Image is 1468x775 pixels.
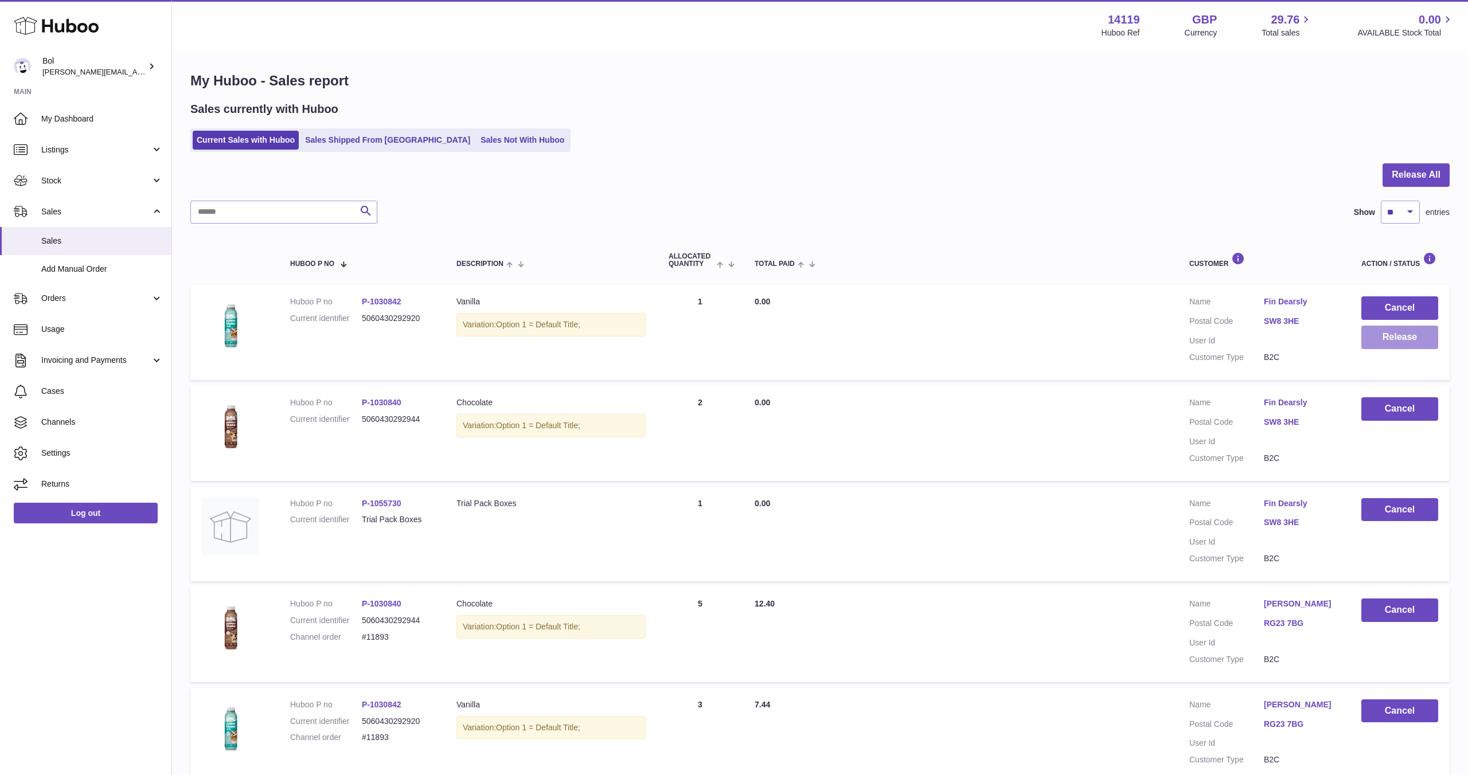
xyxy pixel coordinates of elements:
button: Cancel [1361,598,1438,622]
button: Cancel [1361,296,1438,320]
dt: Postal Code [1189,719,1264,733]
dt: Current identifier [290,716,362,727]
dt: Huboo P no [290,598,362,609]
div: Chocolate [456,598,646,609]
a: Fin Dearsly [1264,498,1338,509]
dt: Customer Type [1189,754,1264,765]
span: Total paid [755,260,795,268]
dt: Huboo P no [290,296,362,307]
div: Variation: [456,414,646,437]
td: 2 [657,386,743,481]
span: Sales [41,236,163,246]
dt: Customer Type [1189,453,1264,464]
a: P-1030840 [362,599,401,608]
span: Description [456,260,503,268]
strong: GBP [1192,12,1217,28]
img: 1024_REVISEDVanilla_LowSugar_Mock.png [202,296,259,354]
dt: Postal Code [1189,517,1264,531]
td: 1 [657,487,743,582]
dd: #11893 [362,632,434,643]
h1: My Huboo - Sales report [190,72,1450,90]
dt: Huboo P no [290,397,362,408]
dd: 5060430292920 [362,716,434,727]
button: Cancel [1361,397,1438,421]
span: [PERSON_NAME][EMAIL_ADDRESS][DOMAIN_NAME] [42,67,230,76]
dt: Current identifier [290,313,362,324]
dd: B2C [1264,352,1338,363]
button: Cancel [1361,699,1438,723]
dd: B2C [1264,553,1338,564]
a: [PERSON_NAME] [1264,699,1338,710]
a: Log out [14,503,158,523]
dt: Name [1189,498,1264,512]
dt: User Id [1189,738,1264,749]
span: AVAILABLE Stock Total [1357,28,1454,38]
span: 7.44 [755,700,770,709]
a: P-1030842 [362,700,401,709]
span: 0.00 [755,398,770,407]
td: 1 [657,285,743,380]
img: james.enever@bolfoods.com [14,58,31,75]
strong: 14119 [1108,12,1140,28]
h2: Sales currently with Huboo [190,101,338,117]
a: P-1055730 [362,499,401,508]
span: Huboo P no [290,260,334,268]
span: 0.00 [1419,12,1441,28]
a: SW8 3HE [1264,417,1338,428]
span: Settings [41,448,163,459]
span: Listings [41,144,151,155]
dt: Huboo P no [290,699,362,710]
span: Option 1 = Default Title; [496,421,580,430]
span: 0.00 [755,297,770,306]
dt: Customer Type [1189,352,1264,363]
a: [PERSON_NAME] [1264,598,1338,609]
dt: User Id [1189,637,1264,648]
dd: B2C [1264,754,1338,765]
a: Fin Dearsly [1264,397,1338,408]
div: Currency [1185,28,1217,38]
button: Release [1361,326,1438,349]
a: RG23 7BG [1264,618,1338,629]
span: Option 1 = Default Title; [496,723,580,732]
span: 12.40 [755,599,775,608]
dt: User Id [1189,436,1264,447]
span: Option 1 = Default Title; [496,320,580,329]
img: 1224_REVISEDChocolate_LowSugar_Mock.png [202,397,259,455]
span: 29.76 [1271,12,1299,28]
dt: Current identifier [290,615,362,626]
dd: 5060430292944 [362,615,434,626]
dd: B2C [1264,654,1338,665]
span: Cases [41,386,163,397]
dd: Trial Pack Boxes [362,514,434,525]
a: Fin Dearsly [1264,296,1338,307]
dd: B2C [1264,453,1338,464]
span: Invoicing and Payments [41,355,151,366]
div: Trial Pack Boxes [456,498,646,509]
dt: Name [1189,598,1264,612]
span: Option 1 = Default Title; [496,622,580,631]
img: 1024_REVISEDVanilla_LowSugar_Mock.png [202,699,259,757]
a: 0.00 AVAILABLE Stock Total [1357,12,1454,38]
span: Channels [41,417,163,428]
dt: User Id [1189,335,1264,346]
a: SW8 3HE [1264,316,1338,327]
dt: Postal Code [1189,316,1264,330]
div: Action / Status [1361,252,1438,268]
span: ALLOCATED Quantity [669,253,714,268]
div: Variation: [456,313,646,336]
dt: Current identifier [290,414,362,425]
div: Bol [42,56,146,77]
span: Returns [41,479,163,490]
a: RG23 7BG [1264,719,1338,730]
a: P-1030840 [362,398,401,407]
dt: Customer Type [1189,654,1264,665]
span: Usage [41,324,163,335]
div: Variation: [456,716,646,739]
dt: Postal Code [1189,417,1264,430]
dd: 5060430292944 [362,414,434,425]
dd: 5060430292920 [362,313,434,324]
a: Current Sales with Huboo [193,131,299,150]
span: My Dashboard [41,113,163,124]
dt: Name [1189,397,1264,411]
dt: Customer Type [1189,553,1264,564]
